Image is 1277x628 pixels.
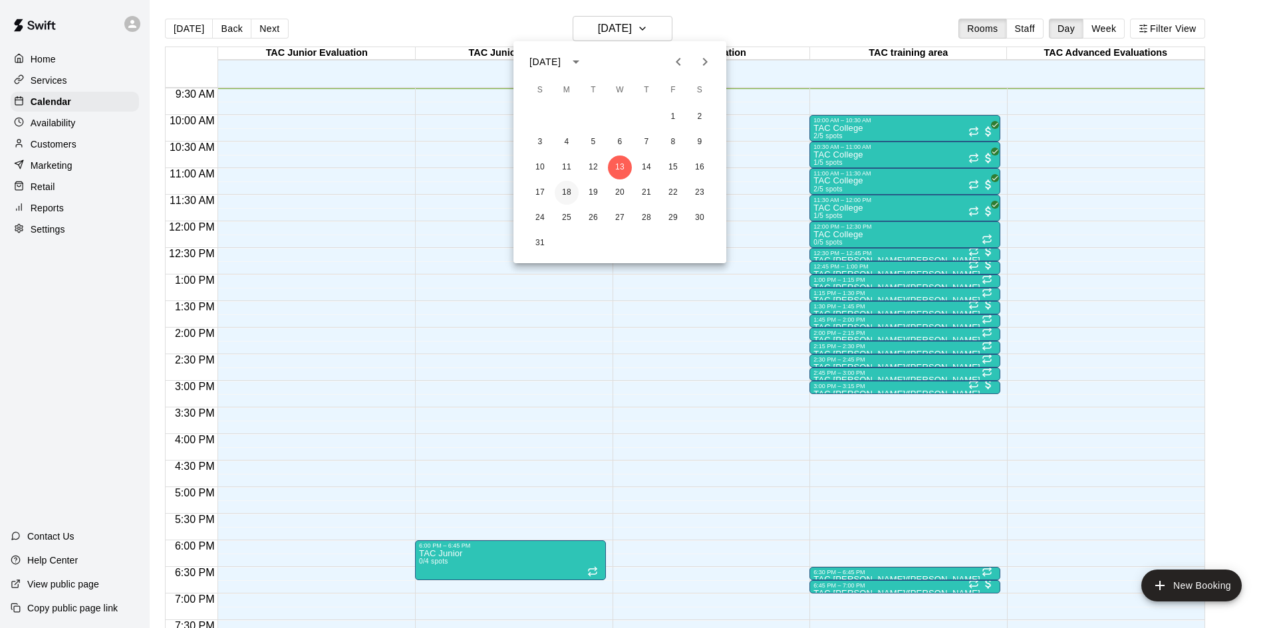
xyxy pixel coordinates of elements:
[665,49,692,75] button: Previous month
[661,156,685,179] button: 15
[528,231,552,255] button: 31
[528,206,552,230] button: 24
[529,55,561,69] div: [DATE]
[661,206,685,230] button: 29
[692,49,718,75] button: Next month
[661,105,685,129] button: 1
[608,77,632,104] span: Wednesday
[635,130,658,154] button: 7
[688,156,712,179] button: 16
[581,130,605,154] button: 5
[688,181,712,205] button: 23
[555,77,579,104] span: Monday
[688,77,712,104] span: Saturday
[608,181,632,205] button: 20
[555,206,579,230] button: 25
[661,181,685,205] button: 22
[688,130,712,154] button: 9
[565,51,587,73] button: calendar view is open, switch to year view
[608,206,632,230] button: 27
[555,130,579,154] button: 4
[688,206,712,230] button: 30
[608,156,632,179] button: 13
[661,130,685,154] button: 8
[635,206,658,230] button: 28
[555,181,579,205] button: 18
[635,156,658,179] button: 14
[528,77,552,104] span: Sunday
[635,77,658,104] span: Thursday
[528,130,552,154] button: 3
[608,130,632,154] button: 6
[688,105,712,129] button: 2
[581,206,605,230] button: 26
[581,181,605,205] button: 19
[555,156,579,179] button: 11
[528,181,552,205] button: 17
[661,77,685,104] span: Friday
[528,156,552,179] button: 10
[581,156,605,179] button: 12
[635,181,658,205] button: 21
[581,77,605,104] span: Tuesday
